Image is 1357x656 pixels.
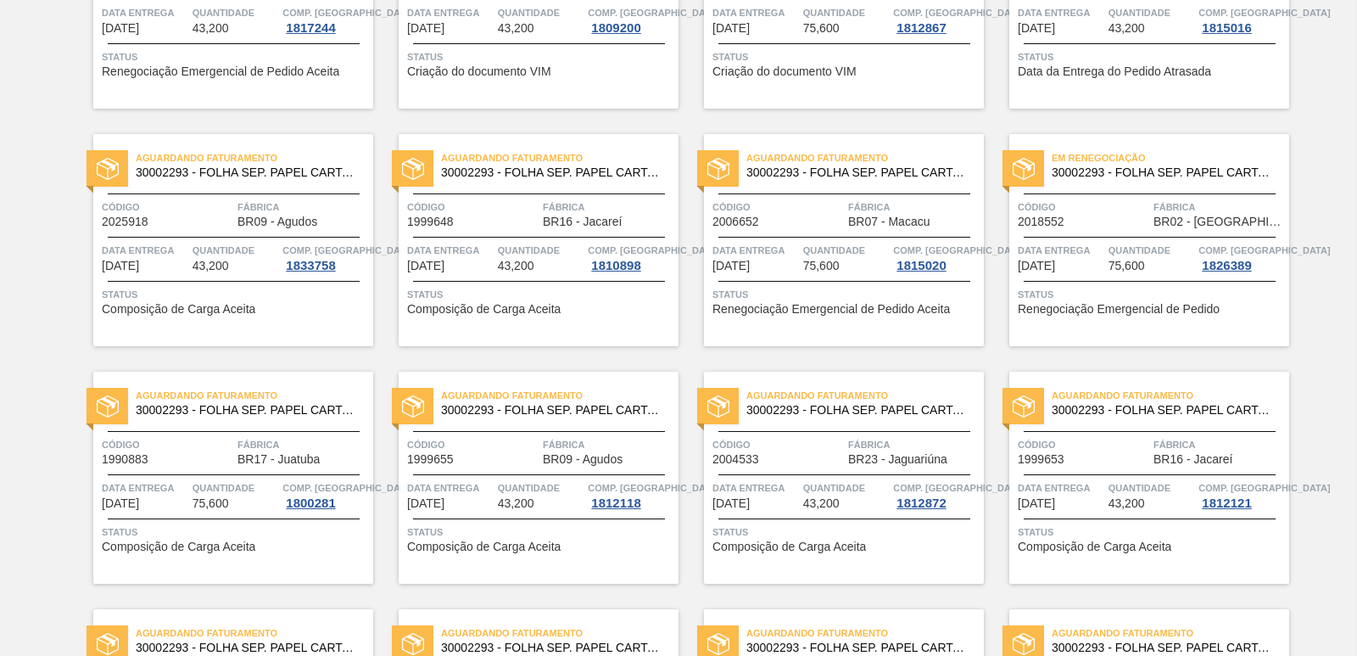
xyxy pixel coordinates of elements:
a: Comp. [GEOGRAPHIC_DATA]1815016 [1198,4,1285,35]
span: Status [1018,48,1285,65]
span: 19/09/2025 [102,497,139,510]
span: 30002293 - FOLHA SEP. PAPEL CARTAO 1200x1000M 350g [136,166,360,179]
span: Composição de Carga Aceita [102,541,255,553]
span: BR09 - Agudos [237,216,317,228]
span: 75,600 [193,497,229,510]
span: Aguardando Faturamento [136,387,373,404]
a: statusAguardando Faturamento30002293 - FOLHA SEP. PAPEL CARTAO 1200x1000M 350gCódigo2004533Fábric... [678,372,984,584]
span: Comp. Carga [282,242,414,259]
span: Aguardando Faturamento [441,387,678,404]
span: Aguardando Faturamento [441,625,678,642]
span: 30002293 - FOLHA SEP. PAPEL CARTAO 1200x1000M 350g [746,166,970,179]
span: 75,600 [1108,260,1145,272]
a: statusAguardando Faturamento30002293 - FOLHA SEP. PAPEL CARTAO 1200x1000M 350gCódigo1990883Fábric... [68,372,373,584]
span: Composição de Carga Aceita [712,541,866,553]
span: 1990883 [102,453,148,466]
span: Renegociação Emergencial de Pedido Aceita [102,65,339,78]
span: 1999653 [1018,453,1064,466]
span: Fábrica [543,199,674,216]
span: Comp. Carga [1198,242,1330,259]
span: 22/09/2025 [712,497,750,510]
span: Código [712,199,844,216]
span: Comp. Carga [1198,479,1330,496]
img: status [402,158,424,180]
span: Fábrica [1153,199,1285,216]
span: Renegociação Emergencial de Pedido Aceita [712,303,950,316]
div: 1812121 [1198,496,1254,510]
span: Aguardando Faturamento [746,149,984,166]
span: Data entrega [712,4,799,21]
img: status [1013,633,1035,655]
span: BR16 - Jacareí [543,216,622,228]
span: Comp. Carga [282,4,414,21]
span: Quantidade [498,479,584,496]
span: 30002293 - FOLHA SEP. PAPEL CARTAO 1200x1000M 350g [136,642,360,654]
span: 30002293 - FOLHA SEP. PAPEL CARTAO 1200x1000M 350g [1052,404,1276,417]
span: 43,200 [498,260,534,272]
span: Data entrega [712,479,799,496]
span: Data entrega [102,4,188,21]
img: status [707,395,729,418]
span: Fábrica [237,199,369,216]
span: Quantidade [1108,242,1195,259]
span: Comp. Carga [893,242,1025,259]
span: 43,200 [193,260,229,272]
span: Quantidade [1108,4,1195,21]
div: 1817244 [282,21,338,35]
span: BR09 - Agudos [543,453,623,466]
span: Aguardando Faturamento [441,149,678,166]
span: Data entrega [407,479,494,496]
span: 15/09/2025 [102,260,139,272]
span: 10/09/2025 [102,22,139,35]
span: BR02 - Sergipe [1153,216,1285,228]
span: Quantidade [803,4,890,21]
span: 1999648 [407,216,454,228]
span: Quantidade [193,242,279,259]
img: status [1013,158,1035,180]
span: Status [712,286,980,303]
span: Data entrega [102,479,188,496]
span: Quantidade [803,242,890,259]
span: 43,200 [498,22,534,35]
img: status [97,395,119,418]
span: Código [1018,199,1149,216]
div: 1815016 [1198,21,1254,35]
span: Status [407,286,674,303]
div: 1826389 [1198,259,1254,272]
span: Comp. Carga [893,4,1025,21]
span: Comp. Carga [588,4,719,21]
span: 12/09/2025 [407,22,444,35]
img: status [97,158,119,180]
span: Renegociação Emergencial de Pedido [1018,303,1220,316]
span: Data entrega [712,242,799,259]
span: 30002293 - FOLHA SEP. PAPEL CARTAO 1200x1000M 350g [441,166,665,179]
span: 30002293 - FOLHA SEP. PAPEL CARTAO 1200x1000M 350g [441,642,665,654]
span: Fábrica [543,436,674,453]
div: 1812118 [588,496,644,510]
span: Comp. Carga [282,479,414,496]
span: 30002293 - FOLHA SEP. PAPEL CARTAO 1200x1000M 350g [746,642,970,654]
span: 30002293 - FOLHA SEP. PAPEL CARTAO 1200x1000M 350g [1052,642,1276,654]
span: 19/09/2025 [1018,260,1055,272]
span: Fábrica [848,199,980,216]
span: Status [712,48,980,65]
span: Data entrega [1018,479,1104,496]
span: Data entrega [1018,4,1104,21]
span: Data entrega [407,4,494,21]
span: 43,200 [1108,497,1145,510]
a: Comp. [GEOGRAPHIC_DATA]1812118 [588,479,674,510]
span: Em renegociação [1052,149,1289,166]
div: 1800281 [282,496,338,510]
span: Fábrica [237,436,369,453]
span: Status [1018,286,1285,303]
a: Comp. [GEOGRAPHIC_DATA]1812867 [893,4,980,35]
img: status [97,633,119,655]
span: Fábrica [848,436,980,453]
span: 15/09/2025 [407,260,444,272]
a: statusAguardando Faturamento30002293 - FOLHA SEP. PAPEL CARTAO 1200x1000M 350gCódigo1999655Fábric... [373,372,678,584]
div: 1833758 [282,259,338,272]
span: Código [712,436,844,453]
span: Quantidade [803,479,890,496]
span: Data entrega [1018,242,1104,259]
span: Código [102,436,233,453]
